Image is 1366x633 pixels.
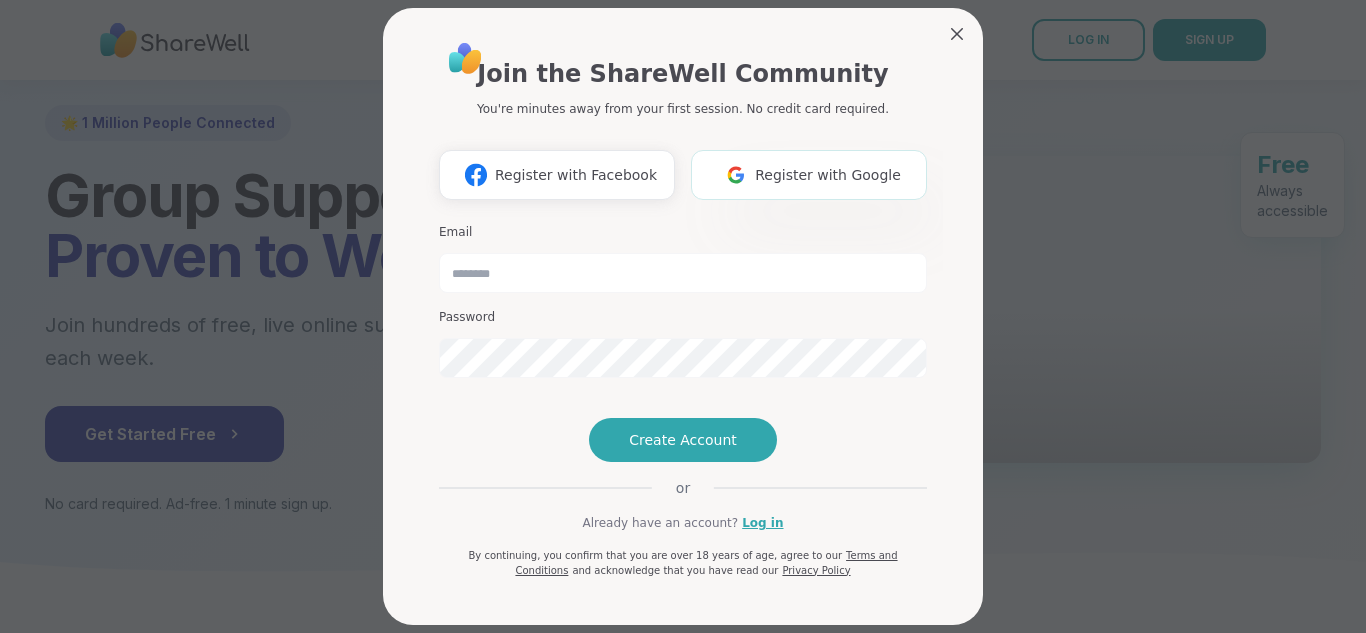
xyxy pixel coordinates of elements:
h3: Password [439,309,927,326]
img: ShareWell Logomark [457,156,495,193]
img: ShareWell Logomark [717,156,755,193]
span: By continuing, you confirm that you are over 18 years of age, agree to our [468,550,842,561]
span: or [652,478,714,498]
span: Register with Google [755,165,901,186]
img: ShareWell Logo [443,36,488,81]
span: and acknowledge that you have read our [572,565,778,576]
button: Create Account [589,418,777,462]
h1: Join the ShareWell Community [477,56,888,92]
button: Register with Google [691,150,927,200]
span: Create Account [629,430,737,450]
p: You're minutes away from your first session. No credit card required. [477,100,889,118]
h3: Email [439,224,927,241]
a: Privacy Policy [782,565,850,576]
button: Register with Facebook [439,150,675,200]
a: Terms and Conditions [515,550,897,576]
span: Already have an account? [582,514,738,532]
span: Register with Facebook [495,165,657,186]
a: Log in [742,514,783,532]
